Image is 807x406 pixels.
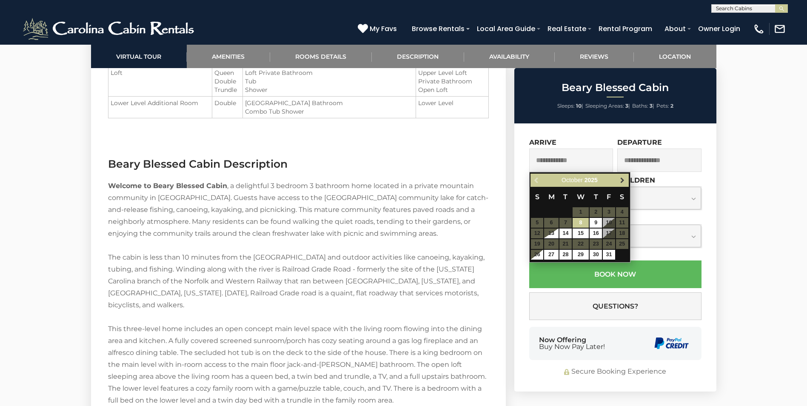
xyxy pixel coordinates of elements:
span: My Favs [370,23,397,34]
a: 28 [559,250,572,260]
span: Wednesday [577,193,585,201]
a: Description [372,45,464,68]
a: My Favs [358,23,399,34]
li: Open Loft [418,86,486,94]
span: Monday [548,193,555,201]
span: Next [619,177,626,184]
button: Book Now [529,260,701,288]
span: Saturday [620,193,624,201]
strong: 2 [670,103,673,109]
li: Queen [214,69,240,77]
span: Sunday [535,193,539,201]
a: 31 [603,250,615,260]
li: Double [214,77,240,86]
li: Tub [245,77,414,86]
li: [GEOGRAPHIC_DATA] Bathroom [245,99,414,107]
li: Loft Private Bathroom [245,69,414,77]
span: Tuesday [563,193,567,201]
a: Browse Rentals [408,21,469,36]
span: 2025 [585,177,598,183]
a: Reviews [555,45,634,68]
span: Sleeps: [557,103,575,109]
a: 15 [573,229,589,238]
li: Upper Level Loft [418,69,486,77]
span: Baths: [632,103,648,109]
label: Children [617,176,655,184]
strong: Welcome to Beary Blessed Cabin [108,182,227,190]
li: Trundle [214,86,240,94]
td: Loft [108,66,212,97]
a: 9 [590,218,602,228]
a: 13 [544,229,559,238]
a: Availability [464,45,555,68]
img: phone-regular-white.png [753,23,765,35]
a: Real Estate [543,21,590,36]
strong: 3 [625,103,628,109]
span: Buy Now Pay Later! [539,343,605,350]
a: Location [634,45,716,68]
h2: Beary Blessed Cabin [516,82,714,93]
a: Local Area Guide [473,21,539,36]
span: Thursday [594,193,598,201]
span: Lower Level [418,99,453,107]
a: Amenities [187,45,270,68]
button: Questions? [529,292,701,320]
a: 26 [531,250,543,260]
label: Arrive [529,138,556,146]
li: Private Bathroom [418,77,486,86]
a: 27 [544,250,559,260]
span: Pets: [656,103,669,109]
img: mail-regular-white.png [774,23,786,35]
a: Rooms Details [270,45,372,68]
a: Virtual Tour [91,45,187,68]
span: Friday [607,193,611,201]
a: About [660,21,690,36]
a: 8 [573,218,589,228]
a: Rental Program [594,21,656,36]
label: Departure [617,138,662,146]
a: 16 [590,229,602,238]
a: 30 [590,250,602,260]
div: Secure Booking Experience [529,367,701,377]
li: | [585,100,630,112]
li: | [632,100,654,112]
strong: 10 [576,103,582,109]
li: | [557,100,583,112]
strong: 3 [650,103,653,109]
span: Double [214,99,236,107]
td: Lower Level Additional Room [108,97,212,118]
h3: Beary Blessed Cabin Description [108,157,489,172]
span: October [562,177,583,183]
li: Combo Tub Shower [245,107,414,116]
a: Owner Login [694,21,744,36]
span: Sleeping Areas: [585,103,624,109]
div: Now Offering [539,337,605,350]
a: 14 [559,229,572,238]
a: 29 [573,250,589,260]
li: Shower [245,86,414,94]
a: Next [617,175,628,186]
img: White-1-2.png [21,16,198,42]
